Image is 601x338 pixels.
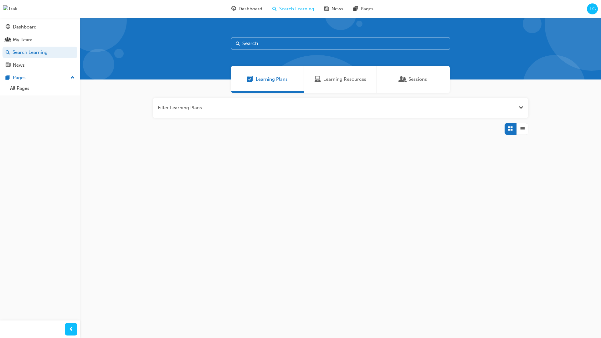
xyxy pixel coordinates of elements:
div: My Team [13,36,33,44]
span: Learning Plans [256,76,288,83]
span: pages-icon [6,75,10,81]
span: up-icon [70,74,75,82]
span: news-icon [324,5,329,13]
a: Learning ResourcesLearning Resources [304,66,377,93]
button: Pages [3,72,77,84]
input: Search... [231,38,450,49]
span: search-icon [6,50,10,55]
img: Trak [3,5,18,13]
a: My Team [3,34,77,46]
span: Sessions [400,76,406,83]
span: people-icon [6,37,10,43]
a: guage-iconDashboard [226,3,267,15]
a: pages-iconPages [348,3,378,15]
a: All Pages [8,84,77,93]
span: search-icon [272,5,277,13]
span: guage-icon [231,5,236,13]
div: Pages [13,74,26,81]
button: TG [587,3,598,14]
span: News [331,5,343,13]
div: News [13,62,25,69]
span: guage-icon [6,24,10,30]
span: Learning Resources [315,76,321,83]
span: prev-icon [69,325,74,333]
a: News [3,59,77,71]
a: Dashboard [3,21,77,33]
a: search-iconSearch Learning [267,3,319,15]
span: Search [236,40,240,47]
a: SessionsSessions [377,66,450,93]
a: Learning PlansLearning Plans [231,66,304,93]
span: Dashboard [239,5,262,13]
span: TG [589,5,596,13]
div: Dashboard [13,23,37,31]
span: List [520,125,525,132]
a: Search Learning [3,47,77,58]
span: Learning Resources [323,76,366,83]
span: Search Learning [279,5,314,13]
span: news-icon [6,63,10,68]
button: DashboardMy TeamSearch LearningNews [3,20,77,72]
button: Open the filter [519,104,523,111]
a: news-iconNews [319,3,348,15]
span: Sessions [408,76,427,83]
span: Learning Plans [247,76,253,83]
span: Grid [508,125,513,132]
span: pages-icon [353,5,358,13]
span: Pages [361,5,373,13]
